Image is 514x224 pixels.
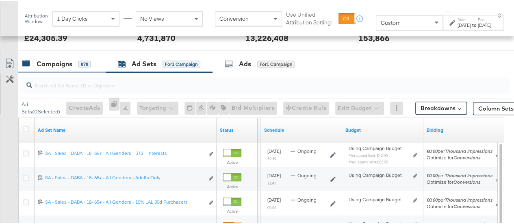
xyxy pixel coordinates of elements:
[471,21,478,27] strong: to
[267,155,276,160] sub: 12:49
[478,21,491,27] div: [DATE]
[267,204,276,209] sub: 09:55
[427,202,492,209] div: Optimize for
[427,178,492,184] div: Optimize for
[349,152,388,157] sub: Min. spend limit: £42.00
[140,14,164,21] span: No Views
[239,58,251,67] div: Ads
[297,147,317,153] span: ongoing
[458,21,471,27] div: [DATE]
[286,10,335,25] label: Use Unified Attribution Setting:
[427,153,492,160] div: Optimize for
[24,31,67,43] div: £24,305.39
[45,173,204,182] a: SA - Sales - DABA - 18- 65+ - All Genders - Adults Only
[257,59,295,67] div: for 1 Campaign
[45,198,204,206] a: SA - Sales - DABA - 18- 65+ - All Genders - 10% LAL 30d Purchasers
[267,196,281,202] span: [DATE]
[223,159,241,164] label: Active
[297,196,317,202] span: ongoing
[445,147,492,153] em: Thousand Impressions
[349,158,388,163] sub: Max. spend limit : £63.00
[37,58,72,67] div: Campaigns
[427,196,492,202] span: per
[358,31,389,43] div: 153,866
[349,195,411,202] div: Using Campaign Budget
[45,149,204,157] a: SA - Sales - DABA - 18- 65+ - All Genders - BTS - Interests
[267,179,276,184] sub: 11:47
[267,147,281,153] span: [DATE]
[427,196,438,202] em: £0.00
[220,126,254,132] a: Shows the current state of your Ad Set.
[32,73,467,89] input: Search Ad Set Name, ID or Objective
[458,16,471,21] label: Start:
[453,178,480,184] em: Conversions
[219,14,249,21] span: Conversion
[349,171,411,177] div: Using Campaign Budget
[78,59,91,67] div: 878
[345,126,420,132] a: Shows the current budget of Ad Set.
[109,96,120,117] div: 0
[478,16,491,21] label: End:
[22,100,60,114] div: Ad Sets ( 0 Selected)
[415,100,467,113] button: Breakdowns
[445,171,492,177] em: Thousand Impressions
[132,58,156,67] div: Ad Sets
[38,126,213,132] a: Your Ad Set name.
[453,153,480,159] em: Conversions
[267,171,281,177] span: [DATE]
[45,149,204,155] div: SA - Sales - DABA - 18- 65+ - All Genders - BTS - Interests
[163,59,200,67] div: for 1 Campaign
[24,12,48,23] div: Attribution Window:
[245,31,288,43] div: 13,226,408
[380,18,400,25] span: Custom
[297,171,317,177] span: ongoing
[427,126,501,132] a: Shows your bid and optimisation settings for this Ad Set.
[427,147,438,153] em: £0.00
[223,183,241,188] label: Active
[223,207,241,213] label: Active
[45,173,204,180] div: SA - Sales - DABA - 18- 65+ - All Genders - Adults Only
[445,196,492,202] em: Thousand Impressions
[427,171,492,177] span: per
[444,9,451,11] span: ↑
[453,202,480,208] em: Conversions
[45,198,204,204] div: SA - Sales - DABA - 18- 65+ - All Genders - 10% LAL 30d Purchasers
[264,126,339,132] a: Shows when your Ad Set is scheduled to deliver.
[427,147,492,153] span: per
[349,144,402,150] span: Using Campaign Budget
[137,31,176,43] div: 4,731,870
[427,171,438,177] em: £0.00
[57,14,88,21] span: 1 Day Clicks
